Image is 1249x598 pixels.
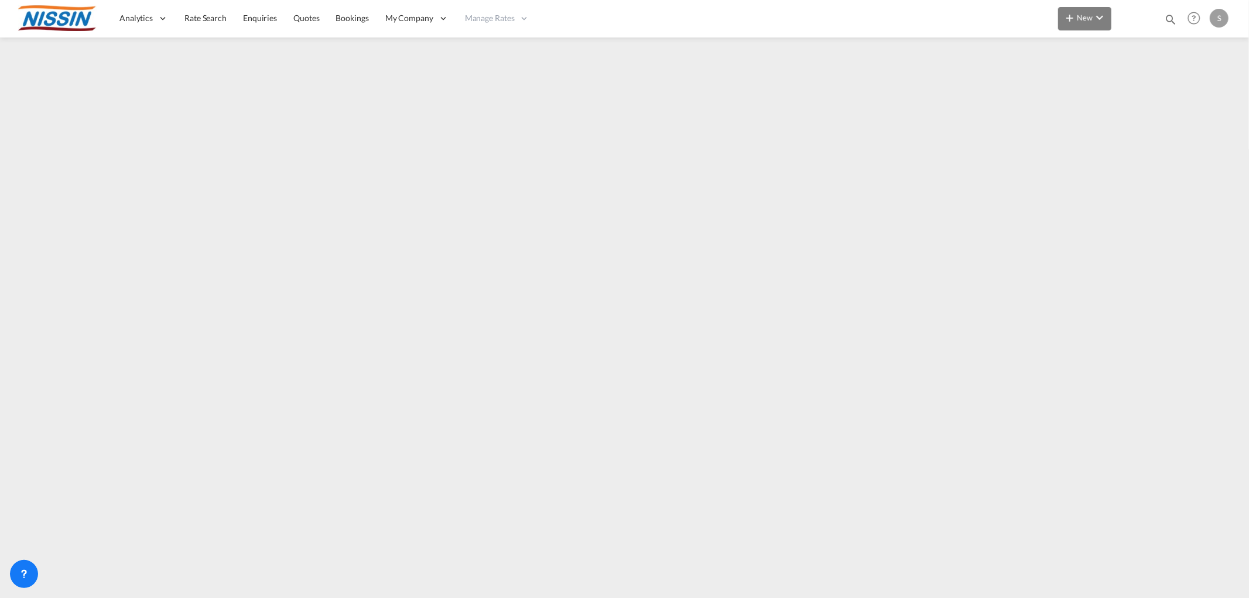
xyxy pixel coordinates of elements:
span: My Company [385,12,433,24]
img: 485da9108dca11f0a63a77e390b9b49c.jpg [18,5,97,32]
md-icon: icon-chevron-down [1093,11,1107,25]
span: Rate Search [184,13,227,23]
div: S [1210,9,1229,28]
span: Manage Rates [465,12,515,24]
span: Help [1184,8,1204,28]
span: New [1063,13,1107,22]
div: Help [1184,8,1210,29]
span: Bookings [336,13,369,23]
span: Enquiries [243,13,277,23]
span: Analytics [119,12,153,24]
md-icon: icon-plus 400-fg [1063,11,1077,25]
button: icon-plus 400-fgNewicon-chevron-down [1058,7,1111,30]
div: icon-magnify [1164,13,1177,30]
span: Quotes [293,13,319,23]
md-icon: icon-magnify [1164,13,1177,26]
